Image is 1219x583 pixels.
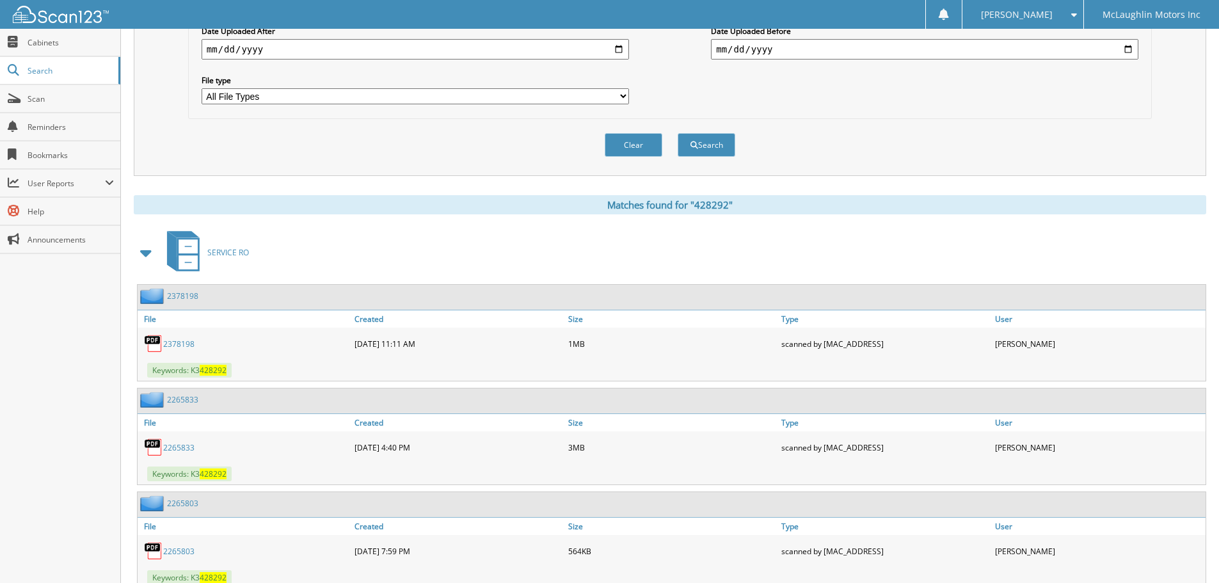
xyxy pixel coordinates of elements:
[565,538,779,564] div: 564KB
[351,518,565,535] a: Created
[140,288,167,304] img: folder2.png
[159,227,249,278] a: SERVICE RO
[134,195,1206,214] div: Matches found for "428292"
[28,150,114,161] span: Bookmarks
[28,122,114,132] span: Reminders
[778,518,992,535] a: Type
[351,435,565,460] div: [DATE] 4:40 PM
[144,541,163,561] img: PDF.png
[28,206,114,217] span: Help
[711,39,1138,60] input: end
[1103,11,1200,19] span: McLaughlin Motors Inc
[565,518,779,535] a: Size
[200,365,227,376] span: 428292
[992,538,1206,564] div: [PERSON_NAME]
[138,414,351,431] a: File
[565,310,779,328] a: Size
[778,435,992,460] div: scanned by [MAC_ADDRESS]
[207,247,249,258] span: SERVICE RO
[678,133,735,157] button: Search
[200,572,227,583] span: 428292
[202,75,629,86] label: File type
[147,363,232,378] span: Keywords: K3
[1155,522,1219,583] iframe: Chat Widget
[351,331,565,356] div: [DATE] 11:11 AM
[147,467,232,481] span: Keywords: K3
[138,518,351,535] a: File
[565,435,779,460] div: 3MB
[992,310,1206,328] a: User
[144,334,163,353] img: PDF.png
[778,538,992,564] div: scanned by [MAC_ADDRESS]
[992,331,1206,356] div: [PERSON_NAME]
[565,414,779,431] a: Size
[163,442,195,453] a: 2265833
[992,518,1206,535] a: User
[200,468,227,479] span: 428292
[992,414,1206,431] a: User
[140,495,167,511] img: folder2.png
[351,538,565,564] div: [DATE] 7:59 PM
[140,392,167,408] img: folder2.png
[565,331,779,356] div: 1MB
[202,26,629,36] label: Date Uploaded After
[778,310,992,328] a: Type
[351,414,565,431] a: Created
[28,37,114,48] span: Cabinets
[28,65,112,76] span: Search
[13,6,109,23] img: scan123-logo-white.svg
[28,93,114,104] span: Scan
[351,310,565,328] a: Created
[202,39,629,60] input: start
[992,435,1206,460] div: [PERSON_NAME]
[163,546,195,557] a: 2265803
[28,178,105,189] span: User Reports
[144,438,163,457] img: PDF.png
[167,394,198,405] a: 2265833
[28,234,114,245] span: Announcements
[778,414,992,431] a: Type
[711,26,1138,36] label: Date Uploaded Before
[605,133,662,157] button: Clear
[167,498,198,509] a: 2265803
[778,331,992,356] div: scanned by [MAC_ADDRESS]
[167,291,198,301] a: 2378198
[163,339,195,349] a: 2378198
[981,11,1053,19] span: [PERSON_NAME]
[138,310,351,328] a: File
